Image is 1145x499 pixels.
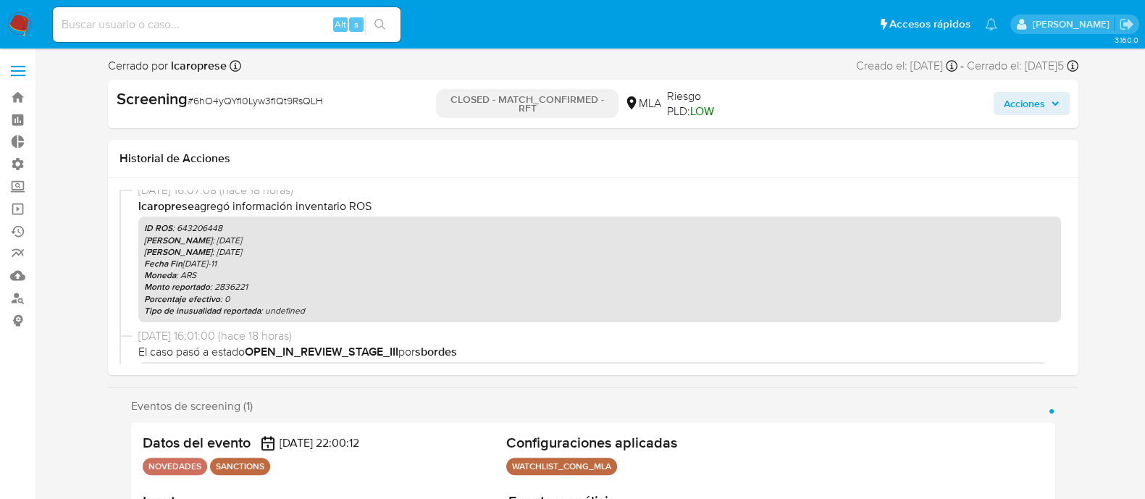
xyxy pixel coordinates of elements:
span: LOW [690,103,714,119]
p: CLOSED - MATCH_CONFIRMED - RFT [436,89,618,118]
span: Accesos rápidos [889,17,970,32]
a: Salir [1119,17,1134,32]
span: s [354,17,358,31]
div: Cerrado el: [DATE]5 [967,58,1078,74]
a: Notificaciones [985,18,997,30]
button: Acciones [994,92,1070,115]
button: search-icon [365,14,395,35]
span: - [960,58,964,74]
b: Screening [117,87,188,110]
span: # 6hO4yQYfI0Lyw3fIQt9RsQLH [188,93,323,108]
span: Cerrado por [108,58,227,74]
span: Alt [335,17,346,31]
b: lcaroprese [168,57,227,74]
span: Acciones [1004,92,1045,115]
p: leandro.caroprese@mercadolibre.com [1032,17,1114,31]
input: Buscar usuario o caso... [53,15,400,34]
div: Creado el: [DATE] [856,58,957,74]
div: MLA [624,96,661,112]
span: Riesgo PLD: [667,88,750,119]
